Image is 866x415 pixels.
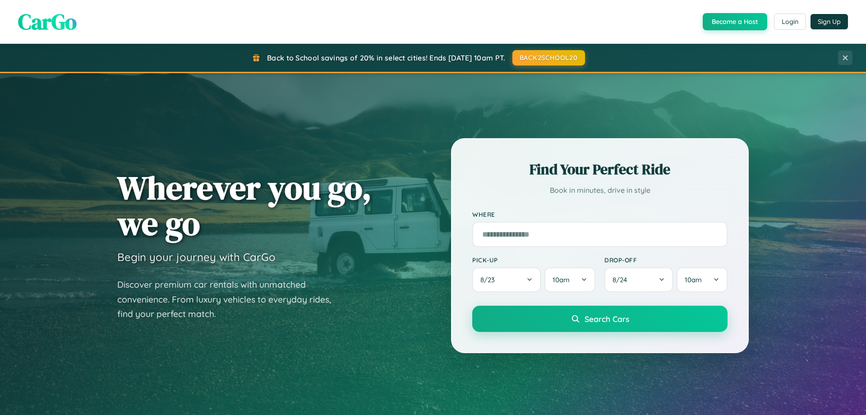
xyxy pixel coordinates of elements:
button: Become a Host [703,13,767,30]
label: Where [472,210,728,218]
button: Login [774,14,806,30]
p: Discover premium car rentals with unmatched convenience. From luxury vehicles to everyday rides, ... [117,277,343,322]
h2: Find Your Perfect Ride [472,159,728,179]
button: 8/23 [472,267,541,292]
button: 8/24 [604,267,673,292]
button: 10am [544,267,595,292]
span: 8 / 24 [613,275,631,284]
span: CarGo [18,7,77,37]
span: 10am [685,275,702,284]
button: 10am [677,267,728,292]
span: 10am [553,275,570,284]
button: Sign Up [811,14,848,29]
button: Search Cars [472,306,728,332]
p: Book in minutes, drive in style [472,184,728,197]
span: 8 / 23 [480,275,499,284]
label: Pick-up [472,256,595,264]
label: Drop-off [604,256,728,264]
span: Back to School savings of 20% in select cities! Ends [DATE] 10am PT. [267,53,505,62]
h3: Begin your journey with CarGo [117,250,276,264]
span: Search Cars [585,314,629,324]
button: BACK2SCHOOL20 [512,50,585,65]
h1: Wherever you go, we go [117,170,372,241]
